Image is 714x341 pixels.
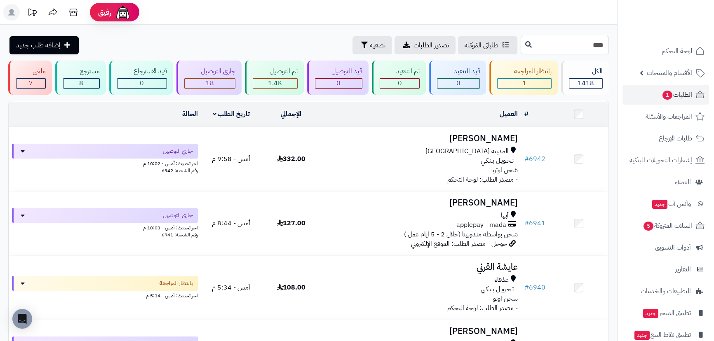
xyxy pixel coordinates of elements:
[324,134,518,143] h3: [PERSON_NAME]
[182,109,198,119] a: الحالة
[651,198,691,210] span: وآتس آب
[456,220,506,230] span: applepay - mada
[622,150,709,170] a: إشعارات التحويلات البنكية
[184,67,235,76] div: جاري التوصيل
[115,4,131,21] img: ai-face.png
[63,79,99,88] div: 8
[315,79,362,88] div: 0
[9,36,79,54] a: إضافة طلب جديد
[662,45,692,57] span: لوحة التحكم
[117,67,167,76] div: قيد الاسترجاع
[413,40,449,50] span: تصدير الطلبات
[352,36,392,54] button: تصفية
[404,229,518,239] span: شحن بواسطة مندوبينا (خلال 2 - 5 ايام عمل )
[213,109,250,119] a: تاريخ الطلب
[268,78,282,88] span: 1.4K
[629,154,692,166] span: إشعارات التحويلات البنكية
[559,61,611,95] a: الكل1418
[12,309,32,329] div: Open Intercom Messenger
[397,78,402,88] span: 0
[324,327,518,336] h3: [PERSON_NAME]
[524,218,545,228] a: #6941
[7,61,54,95] a: ملغي 7
[622,303,709,323] a: تطبيق المتجرجديد
[647,67,692,79] span: الأقسام والمنتجات
[16,40,61,50] span: إضافة طلب جديد
[622,281,709,301] a: التطبيقات والخدمات
[63,67,99,76] div: مسترجع
[108,61,175,95] a: قيد الاسترجاع 0
[501,211,509,220] span: أبها
[498,79,551,88] div: 1
[160,279,193,287] span: بانتظار المراجعة
[163,211,193,220] span: جاري التوصيل
[662,89,692,100] span: الطلبات
[493,165,518,175] span: شحن اوتو
[675,264,691,275] span: التقارير
[641,285,691,297] span: التطبيقات والخدمات
[646,111,692,122] span: المراجعات والأسئلة
[324,198,518,208] h3: [PERSON_NAME]
[481,156,514,166] span: تـحـويـل بـنـكـي
[162,167,198,174] span: رقم الشحنة: 6942
[411,239,507,249] span: جوجل - مصدر الطلب: الموقع الإلكتروني
[524,218,529,228] span: #
[659,133,692,144] span: طلبات الإرجاع
[524,109,528,119] a: #
[305,61,370,95] a: قيد التوصيل 0
[458,36,517,54] a: طلباتي المُوكلة
[185,79,235,88] div: 18
[243,61,305,95] a: تم التوصيل 1.4K
[524,283,545,292] a: #6940
[16,67,46,76] div: ملغي
[622,216,709,236] a: السلات المتروكة5
[12,159,198,167] div: اخر تحديث: أمس - 10:02 م
[395,36,456,54] a: تصدير الطلبات
[427,61,488,95] a: قيد التنفيذ 0
[622,85,709,105] a: الطلبات1
[481,285,514,294] span: تـحـويـل بـنـكـي
[29,78,33,88] span: 7
[643,309,658,318] span: جديد
[98,7,111,17] span: رفيق
[644,222,653,231] span: 5
[12,223,198,231] div: اخر تحديث: أمس - 10:03 م
[277,218,305,228] span: 127.00
[658,19,706,37] img: logo-2.png
[622,238,709,257] a: أدوات التسويق
[277,283,305,292] span: 108.00
[212,154,250,164] span: أمس - 9:58 م
[622,107,709,126] a: المراجعات والأسئلة
[370,61,427,95] a: تم التنفيذ 0
[524,154,529,164] span: #
[16,79,45,88] div: 7
[655,242,691,253] span: أدوات التسويق
[643,220,692,231] span: السلات المتروكة
[281,109,301,119] a: الإجمالي
[622,259,709,279] a: التقارير
[488,61,559,95] a: بانتظار المراجعة 1
[622,128,709,148] a: طلبات الإرجاع
[162,231,198,238] span: رقم الشحنة: 6941
[456,78,460,88] span: 0
[253,67,297,76] div: تم التوصيل
[321,256,521,320] td: - مصدر الطلب: لوحة التحكم
[321,127,521,191] td: - مصدر الطلب: لوحة التحكم
[522,78,526,88] span: 1
[117,79,167,88] div: 0
[370,40,385,50] span: تصفية
[79,78,83,88] span: 8
[493,294,518,304] span: شحن اوتو
[622,194,709,214] a: وآتس آبجديد
[212,218,250,228] span: أمس - 8:44 م
[622,172,709,192] a: العملاء
[524,154,545,164] a: #6942
[437,79,479,88] div: 0
[634,331,650,340] span: جديد
[495,275,509,285] span: عذفاء
[212,283,250,292] span: أمس - 5:34 م
[54,61,107,95] a: مسترجع 8
[662,91,672,100] span: 1
[652,200,667,209] span: جديد
[206,78,214,88] span: 18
